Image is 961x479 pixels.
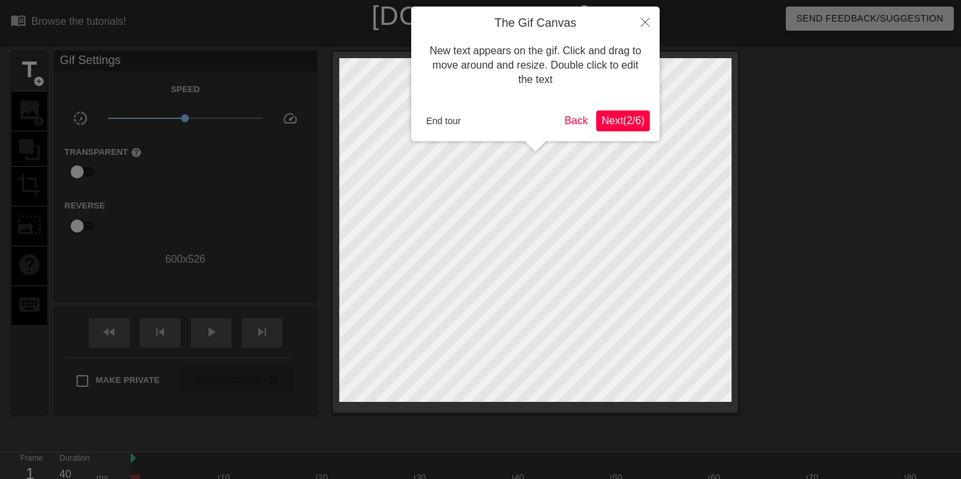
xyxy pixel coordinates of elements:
span: Next ( 2 / 6 ) [601,115,645,126]
div: 600 x 526 [55,252,316,267]
div: New text appears on the gif. Click and drag to move around and resize. Double click to edit the text [421,31,650,101]
span: help [131,147,142,158]
span: slow_motion_video [73,110,88,126]
a: [DOMAIN_NAME] [371,1,589,30]
span: fast_rewind [101,324,117,340]
label: Transparent [65,146,142,159]
span: skip_next [254,324,270,340]
label: Speed [171,83,199,96]
button: End tour [421,111,466,131]
div: The online gif editor [327,29,694,45]
span: play_arrow [203,324,219,340]
label: Reverse [65,199,105,212]
h4: The Gif Canvas [421,16,650,31]
span: skip_previous [152,324,168,340]
span: add_circle [33,76,44,87]
button: Close [631,7,660,37]
button: Next [596,110,650,131]
a: Browse the tutorials! [10,12,126,33]
span: Make Private [96,374,160,387]
span: menu_book [10,12,26,28]
span: Send Feedback/Suggestion [796,10,943,27]
label: Duration [59,455,90,463]
div: Gif Settings [55,52,316,71]
div: Browse the tutorials! [31,16,126,27]
span: speed [282,110,298,126]
button: Back [560,110,594,131]
button: Send Feedback/Suggestion [786,7,954,31]
span: title [17,58,42,82]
